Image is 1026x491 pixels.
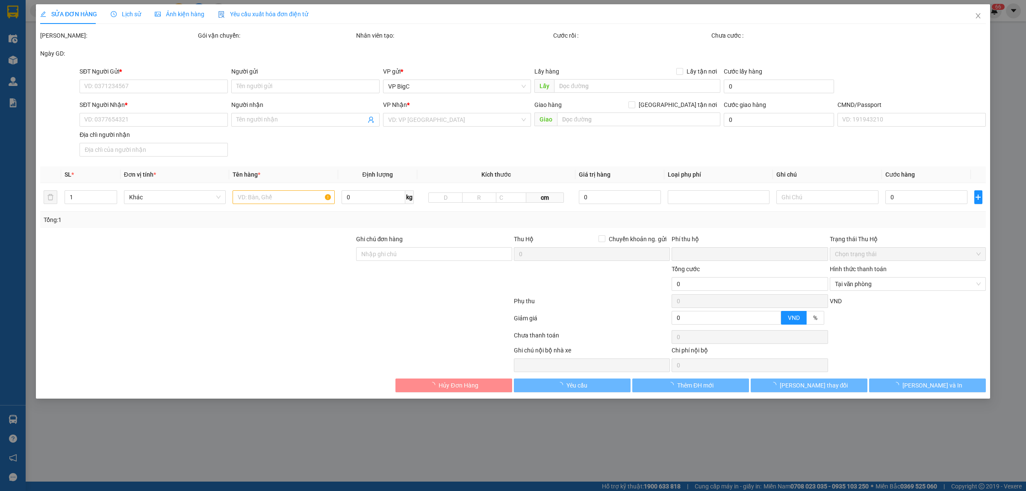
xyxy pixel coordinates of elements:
[557,382,566,388] span: loading
[974,190,982,204] button: plus
[893,382,902,388] span: loading
[751,379,867,392] button: [PERSON_NAME] thay đổi
[111,11,117,17] span: clock-circle
[111,11,141,18] span: Lịch sử
[869,379,986,392] button: [PERSON_NAME] và In
[813,314,817,321] span: %
[80,130,228,139] div: Địa chỉ người nhận
[155,11,161,17] span: picture
[557,112,720,126] input: Dọc đường
[711,31,867,40] div: Chưa cước :
[724,68,762,75] label: Cước lấy hàng
[773,166,882,183] th: Ghi chú
[534,79,554,93] span: Lấy
[40,49,196,58] div: Ngày GD:
[830,266,887,272] label: Hình thức thanh toán
[428,192,463,203] input: D
[830,234,986,244] div: Trạng thái Thu Hộ
[975,12,982,19] span: close
[429,382,439,388] span: loading
[683,67,720,76] span: Lấy tận nơi
[835,278,981,290] span: Tại văn phòng
[885,171,915,178] span: Cước hàng
[218,11,308,18] span: Yêu cầu xuất hóa đơn điện tử
[363,171,393,178] span: Định lượng
[677,381,713,390] span: Thêm ĐH mới
[902,381,962,390] span: [PERSON_NAME] và In
[672,234,828,247] div: Phí thu hộ
[605,234,670,244] span: Chuyển khoản ng. gửi
[770,382,780,388] span: loading
[672,266,700,272] span: Tổng cước
[405,190,414,204] span: kg
[513,314,671,328] div: Giảm giá
[724,101,766,108] label: Cước giao hàng
[356,236,403,243] label: Ghi chú đơn hàng
[664,166,773,183] th: Loại phụ phí
[830,298,842,305] span: VND
[462,192,496,203] input: R
[155,11,204,18] span: Ảnh kiện hàng
[975,194,982,201] span: plus
[124,171,156,178] span: Đơn vị tính
[514,379,631,392] button: Yêu cầu
[554,79,720,93] input: Dọc đường
[368,116,374,123] span: user-add
[724,80,834,93] input: Cước lấy hàng
[635,100,720,109] span: [GEOGRAPHIC_DATA] tận nơi
[44,215,396,225] div: Tổng: 1
[496,192,527,203] input: C
[40,11,97,18] span: SỬA ĐƠN HÀNG
[579,171,610,178] span: Giá trị hàng
[44,190,57,204] button: delete
[776,190,878,204] input: Ghi Chú
[668,382,677,388] span: loading
[383,101,407,108] span: VP Nhận
[231,100,380,109] div: Người nhận
[724,113,834,127] input: Cước giao hàng
[837,100,986,109] div: CMND/Passport
[780,381,848,390] span: [PERSON_NAME] thay đổi
[835,248,981,260] span: Chọn trạng thái
[233,190,334,204] input: VD: Bàn, Ghế
[231,67,380,76] div: Người gửi
[534,68,559,75] span: Lấy hàng
[534,101,562,108] span: Giao hàng
[514,236,534,243] span: Thu Hộ
[233,171,260,178] span: Tên hàng
[513,331,671,346] div: Chưa thanh toán
[526,192,564,203] span: cm
[388,80,526,93] span: VP BigC
[383,67,531,76] div: VP gửi
[65,171,71,178] span: SL
[481,171,511,178] span: Kích thước
[788,314,800,321] span: VND
[439,381,478,390] span: Hủy Đơn Hàng
[513,296,671,311] div: Phụ thu
[218,11,225,18] img: icon
[632,379,749,392] button: Thêm ĐH mới
[40,31,196,40] div: [PERSON_NAME]:
[129,191,221,204] span: Khác
[80,67,228,76] div: SĐT Người Gửi
[80,143,228,157] input: Địa chỉ của người nhận
[40,11,46,17] span: edit
[672,346,828,358] div: Chi phí nội bộ
[966,4,990,28] button: Close
[514,346,670,358] div: Ghi chú nội bộ nhà xe
[395,379,512,392] button: Hủy Đơn Hàng
[534,112,557,126] span: Giao
[553,31,709,40] div: Cước rồi :
[356,247,512,261] input: Ghi chú đơn hàng
[356,31,552,40] div: Nhân viên tạo:
[566,381,587,390] span: Yêu cầu
[198,31,354,40] div: Gói vận chuyển:
[80,100,228,109] div: SĐT Người Nhận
